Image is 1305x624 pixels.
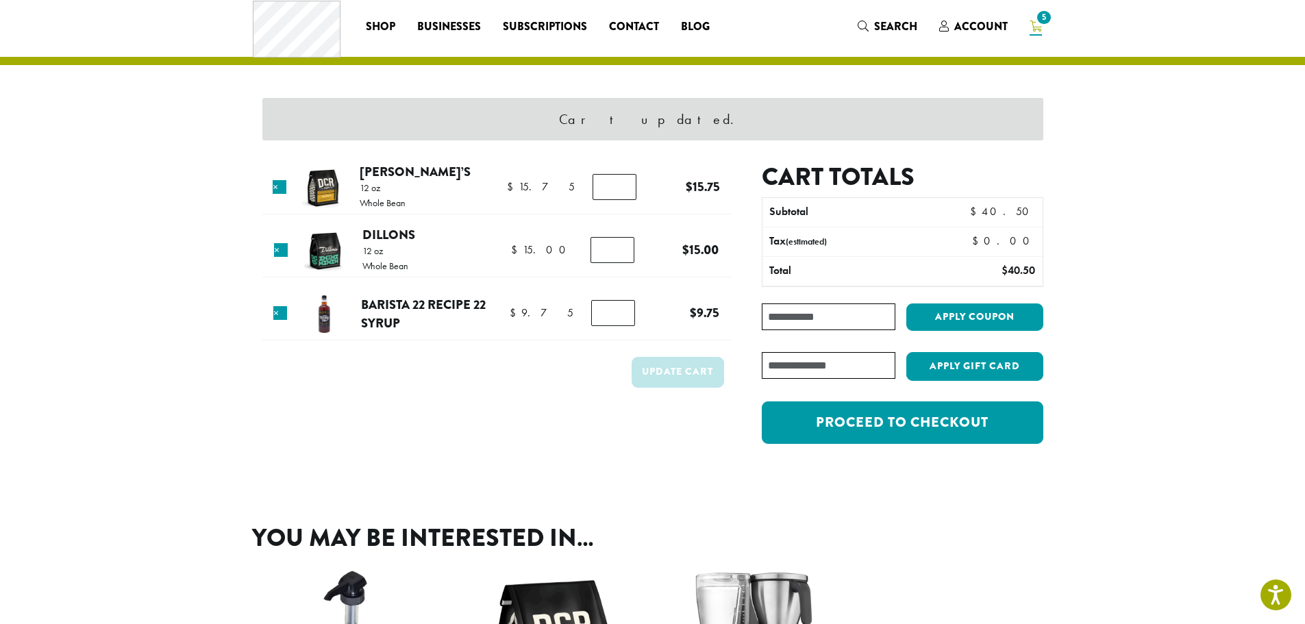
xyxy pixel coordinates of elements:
span: 5 [1034,8,1053,27]
bdi: 15.75 [507,179,575,194]
bdi: 40.50 [970,204,1035,219]
p: 12 oz [360,183,406,192]
bdi: 9.75 [690,303,719,322]
span: $ [510,305,521,320]
bdi: 15.00 [511,242,572,257]
span: Subscriptions [503,18,587,36]
span: Shop [366,18,395,36]
bdi: 0.00 [972,234,1036,248]
span: $ [972,234,984,248]
span: Blog [681,18,710,36]
button: Update cart [632,357,724,388]
a: Remove this item [273,180,286,194]
p: Whole Bean [360,198,406,208]
p: 12 oz [362,246,408,255]
bdi: 15.00 [682,240,719,259]
span: $ [690,303,697,322]
a: Remove this item [274,243,288,257]
th: Subtotal [762,198,930,227]
img: Barista 22 Recipe 22 Syrup [302,292,347,336]
h2: Cart totals [762,162,1043,192]
th: Total [762,257,930,286]
span: Search [874,18,917,34]
span: $ [1002,263,1008,277]
a: Shop [355,16,406,38]
bdi: 15.75 [686,177,720,196]
div: Cart updated. [262,98,1043,140]
button: Apply Gift Card [906,352,1043,381]
span: Contact [609,18,659,36]
input: Product quantity [591,300,635,326]
th: Tax [762,227,960,256]
span: Businesses [417,18,481,36]
a: Remove this item [273,306,287,320]
img: Dillons [303,229,347,273]
a: Search [847,15,928,38]
span: $ [682,240,689,259]
a: Barista 22 Recipe 22 Syrup [361,295,486,333]
span: Account [954,18,1008,34]
span: $ [970,204,982,219]
a: Proceed to checkout [762,401,1043,444]
input: Product quantity [591,237,634,263]
span: $ [686,177,693,196]
a: Dillons [362,225,415,244]
bdi: 9.75 [510,305,573,320]
bdi: 40.50 [1002,263,1035,277]
small: (estimated) [786,236,827,247]
a: [PERSON_NAME]’s [360,162,471,181]
button: Apply coupon [906,303,1043,332]
span: $ [511,242,523,257]
p: Whole Bean [362,261,408,271]
span: $ [507,179,519,194]
img: Hannah's [301,166,345,210]
h2: You may be interested in… [252,523,1054,553]
input: Product quantity [593,174,636,200]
